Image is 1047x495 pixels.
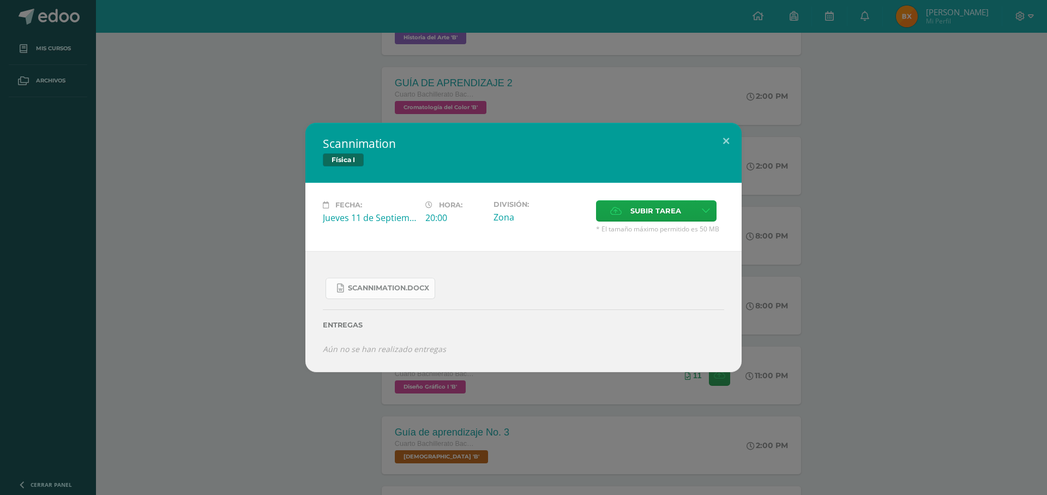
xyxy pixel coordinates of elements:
[323,212,417,224] div: Jueves 11 de Septiembre
[425,212,485,224] div: 20:00
[323,321,724,329] label: Entregas
[630,201,681,221] span: Subir tarea
[711,123,742,160] button: Close (Esc)
[494,200,587,208] label: División:
[596,224,724,234] span: * El tamaño máximo permitido es 50 MB
[494,211,587,223] div: Zona
[326,278,435,299] a: Scannimation.docx
[323,344,446,354] i: Aún no se han realizado entregas
[323,136,724,151] h2: Scannimation
[335,201,362,209] span: Fecha:
[348,284,429,293] span: Scannimation.docx
[323,153,364,166] span: Física I
[439,201,462,209] span: Hora:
